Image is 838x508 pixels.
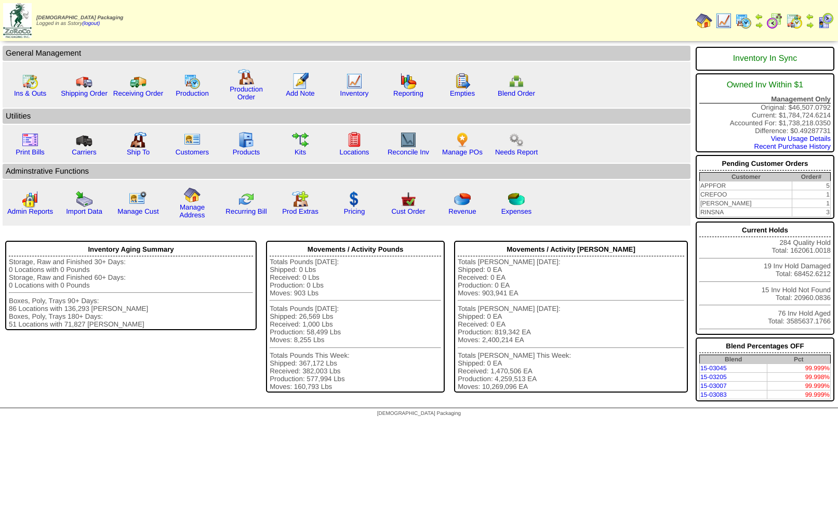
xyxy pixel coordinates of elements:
img: pie_chart.png [454,191,471,207]
img: managecust.png [129,191,148,207]
img: calendarblend.gif [766,12,783,29]
img: locations.gif [346,132,363,148]
a: 15-03205 [700,373,727,381]
img: truck.gif [76,73,92,89]
a: Admin Reports [7,207,53,215]
a: Ins & Outs [14,89,46,97]
a: 15-03007 [700,382,727,389]
a: Revenue [448,207,476,215]
span: [DEMOGRAPHIC_DATA] Packaging [36,15,123,21]
img: zoroco-logo-small.webp [3,3,32,38]
a: Kits [295,148,306,156]
img: arrowright.gif [755,21,763,29]
img: home.gif [696,12,712,29]
div: Totals Pounds [DATE]: Shipped: 0 Lbs Received: 0 Lbs Production: 0 Lbs Moves: 903 Lbs Totals Poun... [270,258,441,391]
div: 284 Quality Hold Total: 162061.0018 19 Inv Hold Damaged Total: 68452.6212 15 Inv Hold Not Found T... [696,222,834,335]
td: 1 [792,190,831,199]
td: 3 [792,208,831,217]
a: Ship To [127,148,150,156]
td: [PERSON_NAME] [699,199,792,208]
img: arrowleft.gif [755,12,763,21]
a: Needs Report [495,148,538,156]
th: Blend [699,355,767,364]
a: Cust Order [391,207,425,215]
div: Owned Inv Within $1 [699,75,831,95]
img: pie_chart2.png [508,191,525,207]
div: Current Holds [699,224,831,237]
img: calendarprod.gif [735,12,752,29]
img: invoice2.gif [22,132,38,148]
span: [DEMOGRAPHIC_DATA] Packaging [377,411,461,416]
a: Manage POs [442,148,483,156]
div: Movements / Activity [PERSON_NAME] [458,243,684,256]
img: workflow.png [508,132,525,148]
th: Customer [699,173,792,181]
td: Utilities [3,109,690,124]
a: Locations [339,148,369,156]
img: prodextras.gif [292,191,309,207]
img: arrowleft.gif [806,12,814,21]
a: Prod Extras [282,207,318,215]
td: Adminstrative Functions [3,164,690,179]
a: Manage Cust [117,207,158,215]
a: Blend Order [498,89,535,97]
div: Storage, Raw and Finished 30+ Days: 0 Locations with 0 Pounds Storage, Raw and Finished 60+ Days:... [9,258,253,328]
td: CREFOO [699,190,792,199]
td: 99.999% [767,364,831,373]
a: Production Order [230,85,263,101]
th: Pct [767,355,831,364]
td: 99.999% [767,382,831,390]
td: APPFOR [699,181,792,190]
img: po.png [454,132,471,148]
div: Inventory Aging Summary [9,243,253,256]
td: 1 [792,199,831,208]
a: Pricing [344,207,365,215]
a: Shipping Order [61,89,108,97]
a: Products [233,148,260,156]
a: Reporting [393,89,423,97]
td: 99.998% [767,373,831,382]
img: reconcile.gif [238,191,255,207]
a: Expenses [501,207,532,215]
a: Reconcile Inv [388,148,429,156]
img: factory2.gif [130,132,147,148]
td: 5 [792,181,831,190]
div: Pending Customer Orders [699,157,831,171]
img: workflow.gif [292,132,309,148]
a: Add Note [286,89,315,97]
img: graph.gif [400,73,417,89]
img: calendarinout.gif [22,73,38,89]
div: Original: $46,507.0792 Current: $1,784,724.6214 Accounted For: $1,738,218.0350 Difference: $0.492... [696,73,834,152]
td: 99.999% [767,390,831,399]
th: Order# [792,173,831,181]
img: line_graph2.gif [400,132,417,148]
img: calendarinout.gif [786,12,803,29]
img: customers.gif [184,132,201,148]
div: Movements / Activity Pounds [270,243,441,256]
a: Customers [176,148,209,156]
img: network.png [508,73,525,89]
a: Manage Address [180,203,205,219]
a: (logout) [82,21,100,27]
a: View Usage Details [771,135,831,142]
img: calendarprod.gif [184,73,201,89]
img: factory.gif [238,69,255,85]
div: Management Only [699,95,831,103]
img: truck3.gif [76,132,92,148]
div: Inventory In Sync [699,49,831,69]
img: arrowright.gif [806,21,814,29]
a: Empties [450,89,475,97]
a: Production [176,89,209,97]
div: Blend Percentages OFF [699,340,831,353]
img: calendarcustomer.gif [817,12,834,29]
a: Recurring Bill [225,207,267,215]
a: 15-03083 [700,391,727,398]
img: home.gif [184,187,201,203]
a: Recent Purchase History [754,142,831,150]
span: Logged in as Sstory [36,15,123,27]
img: graph2.png [22,191,38,207]
img: cust_order.png [400,191,417,207]
td: General Management [3,46,690,61]
a: 15-03045 [700,364,727,372]
img: workorder.gif [454,73,471,89]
